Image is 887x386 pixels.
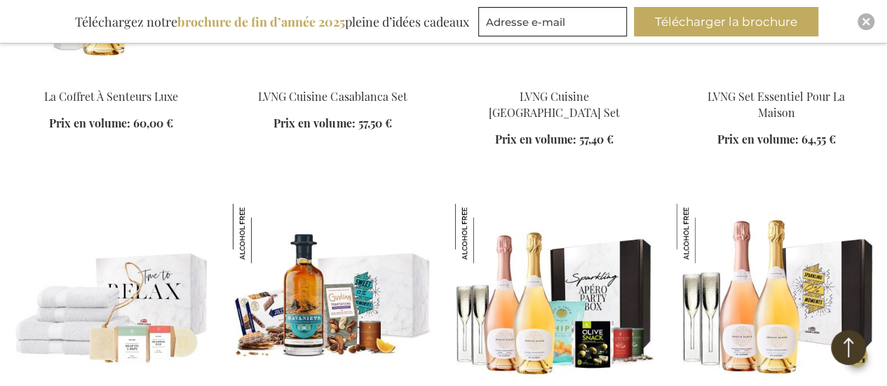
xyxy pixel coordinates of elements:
[862,18,870,26] img: Close
[49,116,173,132] a: Prix en volume: 60,00 €
[478,7,631,41] form: marketing offers and promotions
[233,204,292,263] img: Coffret Prestige Havaniets Rhum Sans Alcool Tentations Sucrées
[707,89,845,120] a: LVNG Set Essentiel Pour La Maison
[233,71,432,85] a: LVNG Kitchen Casablanca Set
[801,132,835,146] span: 64,55 €
[579,132,614,146] span: 57,40 €
[11,71,210,85] a: The Luxe Scent Box
[273,116,391,132] a: Prix en volume: 57,50 €
[455,204,515,263] img: French Bloom Duo Coffret Apéro Party Pétillant Sans Alcool
[258,89,407,104] a: LVNG Cuisine Casablanca Set
[44,89,178,104] a: La Coffret À Senteurs Luxe
[49,116,130,130] span: Prix en volume:
[495,132,576,146] span: Prix en volume:
[69,7,475,36] div: Téléchargez notre pleine d’idées cadeaux
[858,13,874,30] div: Close
[489,89,620,120] a: LVNG Cuisine [GEOGRAPHIC_DATA] Set
[634,7,818,36] button: Télécharger la brochure
[478,7,627,36] input: Adresse e-mail
[717,132,798,146] span: Prix en volume:
[133,116,173,130] span: 60,00 €
[177,13,345,30] b: brochure de fin d’année 2025
[495,132,614,148] a: Prix en volume: 57,40 €
[273,116,355,130] span: Prix en volume:
[455,71,654,85] a: LVNG Kitchen Stockholm Set
[677,204,736,263] img: French Bloom Coffret De Mousseux Duo Sans Alcool
[717,132,835,148] a: Prix en volume: 64,55 €
[358,116,391,130] span: 57,50 €
[677,71,876,85] a: LVNG Essential Home Set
